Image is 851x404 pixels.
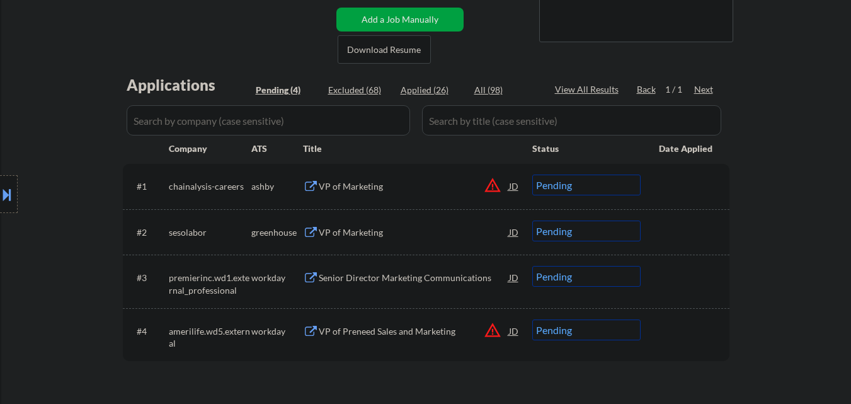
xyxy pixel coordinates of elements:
[319,272,509,284] div: Senior Director Marketing Communications
[251,272,303,284] div: workday
[508,320,520,342] div: JD
[422,105,721,136] input: Search by title (case sensitive)
[637,83,657,96] div: Back
[508,221,520,243] div: JD
[137,325,159,338] div: #4
[484,176,501,194] button: warning_amber
[694,83,714,96] div: Next
[532,137,641,159] div: Status
[508,175,520,197] div: JD
[127,105,410,136] input: Search by company (case sensitive)
[256,84,319,96] div: Pending (4)
[169,325,251,350] div: amerilife.wd5.external
[474,84,537,96] div: All (98)
[319,325,509,338] div: VP of Preneed Sales and Marketing
[251,325,303,338] div: workday
[338,35,431,64] button: Download Resume
[665,83,694,96] div: 1 / 1
[659,142,714,155] div: Date Applied
[508,266,520,289] div: JD
[251,142,303,155] div: ATS
[328,84,391,96] div: Excluded (68)
[319,226,509,239] div: VP of Marketing
[336,8,464,32] button: Add a Job Manually
[251,180,303,193] div: ashby
[401,84,464,96] div: Applied (26)
[251,226,303,239] div: greenhouse
[484,321,501,339] button: warning_amber
[319,180,509,193] div: VP of Marketing
[303,142,520,155] div: Title
[555,83,622,96] div: View All Results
